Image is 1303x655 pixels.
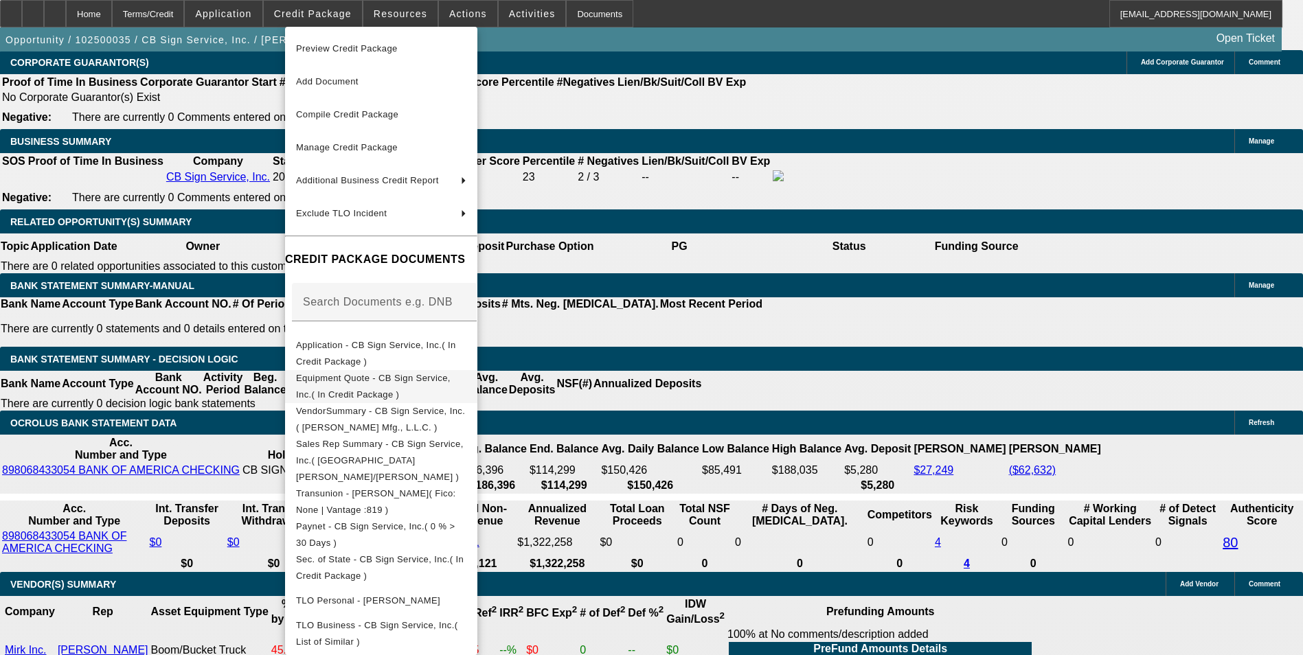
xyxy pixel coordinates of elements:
button: Paynet - CB Sign Service, Inc.( 0 % > 30 Days ) [285,518,477,551]
span: Preview Credit Package [296,43,398,54]
span: TLO Business - CB Sign Service, Inc.( List of Similar ) [296,620,457,647]
h4: CREDIT PACKAGE DOCUMENTS [285,251,477,268]
button: Equipment Quote - CB Sign Service, Inc.( In Credit Package ) [285,370,477,403]
span: Exclude TLO Incident [296,208,387,218]
button: Application - CB Sign Service, Inc.( In Credit Package ) [285,337,477,370]
span: Add Document [296,76,359,87]
button: Sec. of State - CB Sign Service, Inc.( In Credit Package ) [285,551,477,584]
span: Additional Business Credit Report [296,175,439,185]
button: TLO Business - CB Sign Service, Inc.( List of Similar ) [285,617,477,650]
span: Sales Rep Summary - CB Sign Service, Inc.( [GEOGRAPHIC_DATA][PERSON_NAME]/[PERSON_NAME] ) [296,439,464,482]
span: Paynet - CB Sign Service, Inc.( 0 % > 30 Days ) [296,521,455,548]
button: VendorSummary - CB Sign Service, Inc.( Wilkie Mfg., L.L.C. ) [285,403,477,436]
span: Transunion - [PERSON_NAME]( Fico: None | Vantage :819 ) [296,488,456,515]
button: Sales Rep Summary - CB Sign Service, Inc.( Mansfield, Jeff/Hammond, Tommy ) [285,436,477,485]
span: Compile Credit Package [296,109,398,119]
span: Sec. of State - CB Sign Service, Inc.( In Credit Package ) [296,554,464,581]
span: Manage Credit Package [296,142,398,152]
button: TLO Personal - French, Tom [285,584,477,617]
span: Equipment Quote - CB Sign Service, Inc.( In Credit Package ) [296,373,451,400]
mat-label: Search Documents e.g. DNB [303,296,453,308]
span: TLO Personal - [PERSON_NAME] [296,595,440,606]
span: Application - CB Sign Service, Inc.( In Credit Package ) [296,340,456,367]
button: Transunion - French, Tom( Fico: None | Vantage :819 ) [285,485,477,518]
span: VendorSummary - CB Sign Service, Inc.( [PERSON_NAME] Mfg., L.L.C. ) [296,406,465,433]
